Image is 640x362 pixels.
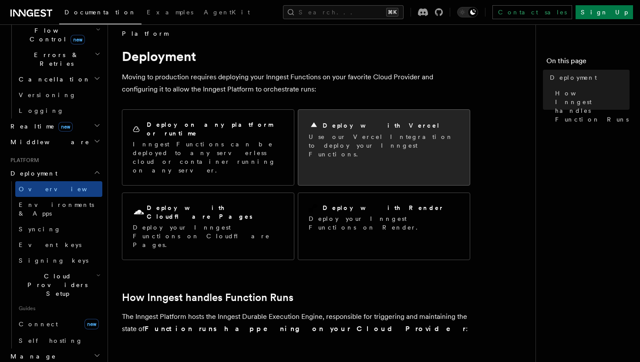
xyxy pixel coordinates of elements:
kbd: ⌘K [386,8,398,17]
a: Deploy on any platform or runtimeInngest Functions can be deployed to any serverless cloud or con... [122,109,294,186]
a: Environments & Apps [15,197,102,221]
div: Deployment [7,181,102,348]
span: Errors & Retries [15,51,94,68]
a: Logging [15,103,102,118]
span: Syncing [19,226,61,233]
span: Overview [19,186,108,193]
p: Use our Vercel Integration to deploy your Inngest Functions. [309,132,459,159]
span: Environments & Apps [19,201,94,217]
button: Errors & Retries [15,47,102,71]
a: Signing keys [15,253,102,268]
a: Event keys [15,237,102,253]
button: Cancellation [15,71,102,87]
span: new [71,35,85,44]
span: new [84,319,99,329]
span: Middleware [7,138,90,146]
button: Middleware [7,134,102,150]
span: Connect [19,321,58,328]
span: Versioning [19,91,76,98]
p: Inngest Functions can be deployed to any serverless cloud or container running on any server. [133,140,283,175]
span: Deployment [7,169,57,178]
h4: On this page [546,56,630,70]
p: Deploy your Inngest Functions on Render. [309,214,459,232]
span: Self hosting [19,337,83,344]
h1: Deployment [122,48,470,64]
span: Cloud Providers Setup [15,272,96,298]
a: Deployment [546,70,630,85]
p: Moving to production requires deploying your Inngest Functions on your favorite Cloud Provider an... [122,71,470,95]
span: Deployment [550,73,597,82]
p: The Inngest Platform hosts the Inngest Durable Execution Engine, responsible for triggering and m... [122,311,470,335]
span: Platform [122,29,168,38]
span: Guides [15,301,102,315]
span: new [58,122,73,132]
span: Documentation [64,9,136,16]
a: Deploy with RenderDeploy your Inngest Functions on Render. [298,193,470,260]
span: Logging [19,107,64,114]
span: Signing keys [19,257,88,264]
button: Cloud Providers Setup [15,268,102,301]
a: Examples [141,3,199,24]
a: Versioning [15,87,102,103]
button: Search...⌘K [283,5,404,19]
h2: Deploy with Cloudflare Pages [147,203,283,221]
a: Deploy with VercelUse our Vercel Integration to deploy your Inngest Functions. [298,109,470,186]
a: Contact sales [492,5,572,19]
span: Manage [7,352,56,361]
a: Sign Up [576,5,633,19]
span: Examples [147,9,193,16]
h2: Deploy on any platform or runtime [147,120,283,138]
span: Cancellation [15,75,91,84]
a: Self hosting [15,333,102,348]
button: Realtimenew [7,118,102,134]
h2: Deploy with Render [323,203,444,212]
span: Event keys [19,241,81,248]
button: Flow Controlnew [15,23,102,47]
span: Platform [7,157,39,164]
a: How Inngest handles Function Runs [552,85,630,127]
strong: Function runs happening on your Cloud Provider [145,325,466,333]
a: How Inngest handles Function Runs [122,291,293,304]
h2: Deploy with Vercel [323,121,440,130]
a: AgentKit [199,3,255,24]
p: Deploy your Inngest Functions on Cloudflare Pages. [133,223,283,249]
a: Syncing [15,221,102,237]
a: Deploy with Cloudflare PagesDeploy your Inngest Functions on Cloudflare Pages. [122,193,294,260]
span: How Inngest handles Function Runs [555,89,630,124]
a: Connectnew [15,315,102,333]
span: AgentKit [204,9,250,16]
svg: Cloudflare [133,206,145,219]
button: Deployment [7,166,102,181]
span: Realtime [7,122,73,131]
span: Flow Control [15,26,96,44]
a: Documentation [59,3,141,24]
a: Overview [15,181,102,197]
button: Toggle dark mode [457,7,478,17]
